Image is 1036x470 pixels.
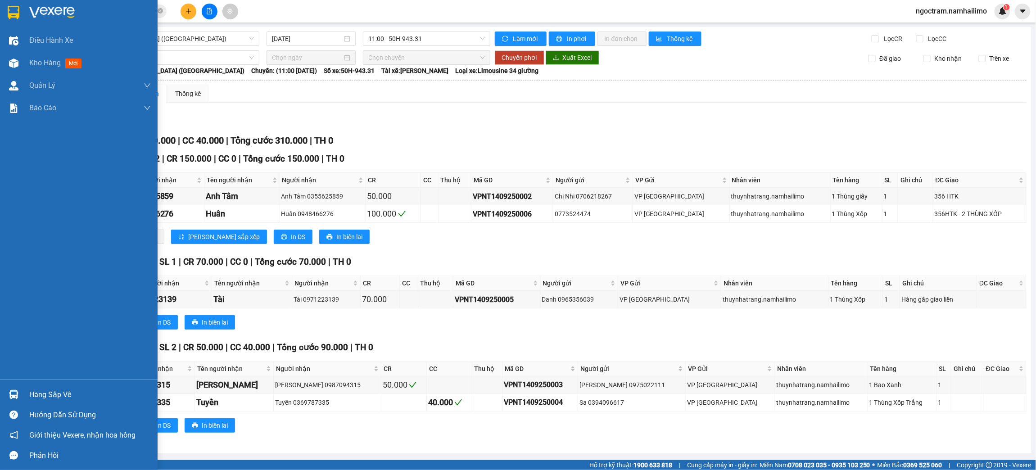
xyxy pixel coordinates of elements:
span: 1 [1005,4,1008,10]
th: Thu hộ [418,276,454,291]
span: check [398,210,406,218]
div: Hàng gấp giao liền [901,294,975,304]
span: In phơi [567,34,588,44]
div: 1 [938,380,950,390]
span: | [179,257,181,267]
span: In biên lai [202,420,228,430]
span: | [250,257,253,267]
div: 1 Thùng Xốp [832,209,881,219]
span: Thống kê [667,34,694,44]
td: 0971223139 [130,291,213,308]
span: message [9,451,18,460]
td: VP Nha Trang [633,205,730,223]
th: CC [427,362,472,376]
div: Sa 0394096617 [579,398,684,407]
span: VP Gửi [620,278,712,288]
span: ĐC Giao [936,175,1017,185]
span: Tổng cước 90.000 [277,342,348,352]
span: VP Gửi [635,175,720,185]
span: Báo cáo [29,102,56,113]
span: | [162,154,164,164]
th: Ghi chú [898,173,933,188]
div: VP [GEOGRAPHIC_DATA] [687,398,773,407]
th: Nhân viên [775,362,868,376]
span: Miền Bắc [878,460,942,470]
div: 100.000 [367,208,420,220]
div: 50.000 [367,190,420,203]
div: 0355625859 [129,190,203,203]
div: VP [GEOGRAPHIC_DATA] [620,294,719,304]
span: Tổng cước 150.000 [243,154,319,164]
th: Tên hàng [831,173,882,188]
td: 0948466276 [127,205,205,223]
td: VP Nha Trang [686,394,775,411]
img: warehouse-icon [9,390,18,399]
div: 1 [884,294,898,304]
td: VPNT1409250005 [453,291,541,308]
button: Chuyển phơi [495,50,544,65]
span: CC 0 [230,257,248,267]
span: ĐC Giao [986,364,1017,374]
div: [PERSON_NAME] [196,379,272,391]
span: aim [227,8,233,14]
span: TH 0 [314,135,333,146]
div: 356 HTK [935,191,1025,201]
span: Miền Nam [760,460,870,470]
span: close-circle [158,7,163,16]
div: Anh Tâm 0355625859 [281,191,364,201]
td: 0369787335 [124,394,195,411]
span: download [553,54,559,62]
div: [PERSON_NAME] 0987094315 [275,380,380,390]
div: 0987094315 [125,379,193,391]
span: TH 0 [355,342,373,352]
div: Tài [213,293,290,306]
th: Nhân viên [721,276,829,291]
td: Tuyền [195,394,274,411]
th: Thu hộ [439,173,472,188]
span: printer [326,234,333,241]
td: Huân [204,205,280,223]
span: CC 0 [218,154,236,164]
div: Chị Nhi 0706218267 [555,191,631,201]
span: ĐC Giao [979,278,1017,288]
td: 0987094315 [124,376,195,394]
th: Nhân viên [730,173,831,188]
div: 1 [884,209,897,219]
span: SĐT người nhận [130,175,195,185]
span: Mã GD [505,364,569,374]
span: down [144,104,151,112]
div: Tuyền [196,396,272,409]
span: SĐT người nhận [132,278,203,288]
strong: 0369 525 060 [904,461,942,469]
strong: 1900 633 818 [633,461,672,469]
span: | [179,342,181,352]
div: Phản hồi [29,449,151,462]
span: [PERSON_NAME] sắp xếp [188,232,260,242]
span: Người nhận [276,364,372,374]
span: Tên người nhận [197,364,264,374]
span: check [409,381,417,389]
div: Huân 0948466276 [281,209,364,219]
span: Hỗ trợ kỹ thuật: [589,460,672,470]
button: In đơn chọn [597,32,647,46]
div: 0971223139 [131,293,211,306]
span: | [226,135,228,146]
span: close-circle [158,8,163,14]
span: | [178,135,180,146]
button: printerIn DS [139,418,178,433]
span: In biên lai [336,232,362,242]
span: | [350,342,353,352]
span: In DS [291,232,305,242]
span: SL 2 [159,342,176,352]
td: VP Nha Trang [633,188,730,205]
span: In DS [156,420,171,430]
span: Xuất Excel [563,53,592,63]
span: Kho nhận [931,54,965,63]
th: CC [421,173,438,188]
span: Cung cấp máy in - giấy in: [687,460,757,470]
span: down [144,82,151,89]
div: thuynhatrang.namhailimo [776,398,866,407]
th: Ghi chú [900,276,977,291]
td: VPNT1409250006 [471,205,553,223]
span: CR 70.000 [183,257,223,267]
